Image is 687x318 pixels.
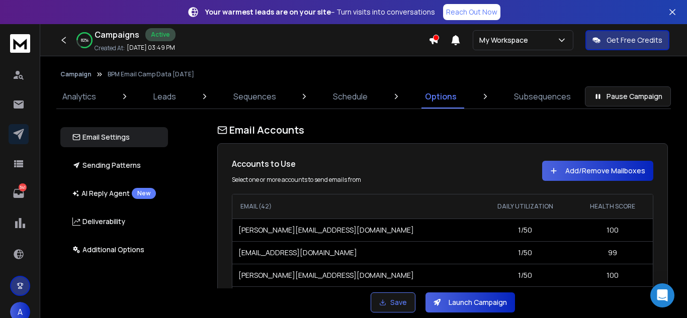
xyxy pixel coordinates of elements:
[205,7,435,17] p: – Turn visits into conversations
[585,30,669,50] button: Get Free Credits
[56,84,102,109] a: Analytics
[19,183,27,191] p: 341
[9,183,29,203] a: 341
[479,35,532,45] p: My Workspace
[127,44,175,52] p: [DATE] 03:49 PM
[217,123,668,137] h1: Email Accounts
[81,37,89,43] p: 82 %
[227,84,282,109] a: Sequences
[446,7,497,17] p: Reach Out Now
[205,7,331,17] strong: Your warmest leads are on your site
[327,84,374,109] a: Schedule
[443,4,500,20] a: Reach Out Now
[585,86,671,107] button: Pause Campaign
[333,90,368,102] p: Schedule
[108,70,194,78] p: BPM Email Camp Data [DATE]
[419,84,463,109] a: Options
[60,70,92,78] button: Campaign
[62,90,96,102] p: Analytics
[233,90,276,102] p: Sequences
[607,35,662,45] p: Get Free Credits
[60,127,168,147] button: Email Settings
[508,84,577,109] a: Subsequences
[10,34,30,53] img: logo
[147,84,182,109] a: Leads
[650,283,674,307] div: Open Intercom Messenger
[95,44,125,52] p: Created At:
[72,132,130,142] p: Email Settings
[95,29,139,41] h1: Campaigns
[425,90,457,102] p: Options
[153,90,176,102] p: Leads
[514,90,571,102] p: Subsequences
[145,28,176,41] div: Active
